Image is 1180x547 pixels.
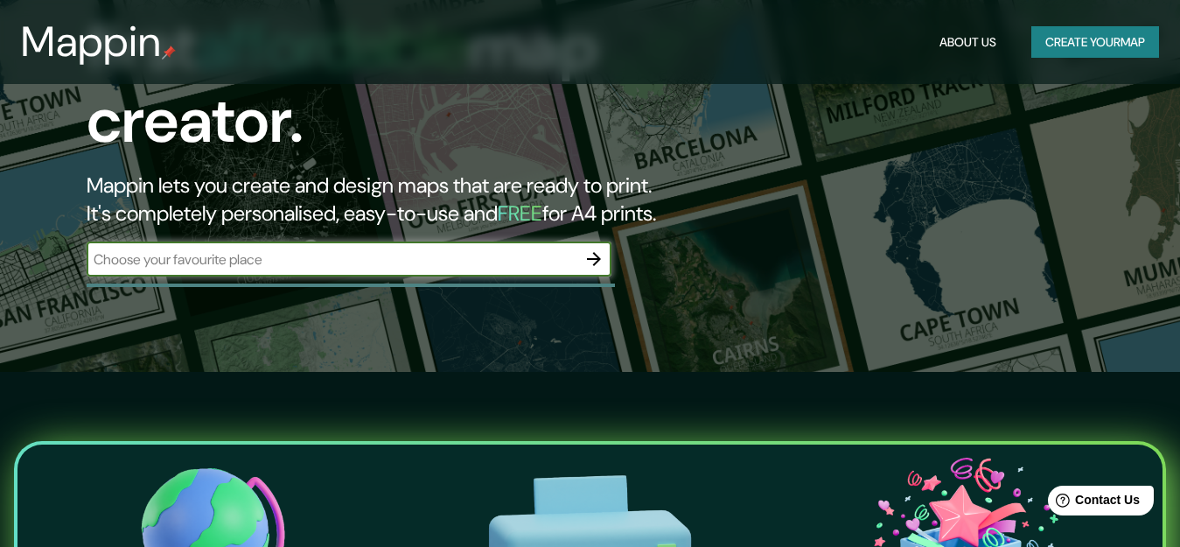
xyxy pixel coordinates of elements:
[1024,479,1161,528] iframe: Help widget launcher
[87,172,677,228] h2: Mappin lets you create and design maps that are ready to print. It's completely personalised, eas...
[1031,26,1159,59] button: Create yourmap
[87,249,576,270] input: Choose your favourite place
[932,26,1003,59] button: About Us
[21,18,162,67] h3: Mappin
[498,200,542,227] h5: FREE
[162,46,176,60] img: mappin-pin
